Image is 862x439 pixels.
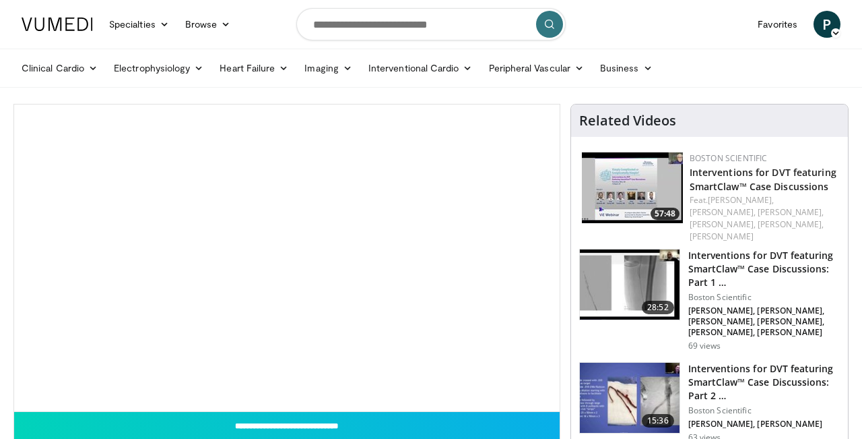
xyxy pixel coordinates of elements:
h3: Interventions for DVT featuring SmartClaw™ Case Discussions: Part 2 … [688,362,840,403]
a: Boston Scientific [690,152,768,164]
a: 57:48 [582,152,683,223]
a: 28:52 Interventions for DVT featuring SmartClaw™ Case Discussions: Part 1 … Boston Scientific [PE... [579,249,840,351]
img: 8e34a565-0f1f-4312-bf6d-12e5c78bba72.150x105_q85_crop-smart_upscale.jpg [580,250,679,320]
a: Peripheral Vascular [481,55,592,82]
a: Interventions for DVT featuring SmartClaw™ Case Discussions [690,166,836,193]
a: Clinical Cardio [13,55,106,82]
p: Boston Scientific [688,405,840,416]
p: [PERSON_NAME], [PERSON_NAME], [PERSON_NAME], [PERSON_NAME], [PERSON_NAME], [PERSON_NAME] [688,305,840,338]
a: [PERSON_NAME], [708,194,774,206]
a: Interventional Cardio [360,55,481,82]
div: Feat. [690,194,837,243]
h3: Interventions for DVT featuring SmartClaw™ Case Discussions: Part 1 … [688,249,840,289]
h4: Related Videos [579,113,676,129]
p: [PERSON_NAME], [PERSON_NAME] [688,419,840,430]
a: [PERSON_NAME], [758,218,824,230]
a: [PERSON_NAME], [758,206,824,218]
p: 69 views [688,341,721,351]
span: 28:52 [642,301,674,314]
a: Favorites [750,11,805,38]
a: Heart Failure [211,55,296,82]
img: f80d5c17-e695-4770-8d66-805e03df8342.150x105_q85_crop-smart_upscale.jpg [582,152,683,223]
img: VuMedi Logo [22,18,93,31]
img: c9201aff-c63c-4c30-aa18-61314b7b000e.150x105_q85_crop-smart_upscale.jpg [580,363,679,433]
a: Browse [177,11,239,38]
a: [PERSON_NAME], [690,206,756,218]
p: Boston Scientific [688,292,840,303]
a: Electrophysiology [106,55,211,82]
a: Imaging [296,55,360,82]
span: 57:48 [651,208,679,220]
input: Search topics, interventions [296,8,566,40]
video-js: Video Player [14,105,560,412]
a: P [814,11,840,38]
a: [PERSON_NAME] [690,231,754,242]
a: Business [592,55,661,82]
a: Specialties [101,11,177,38]
span: 15:36 [642,414,674,428]
a: [PERSON_NAME], [690,218,756,230]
